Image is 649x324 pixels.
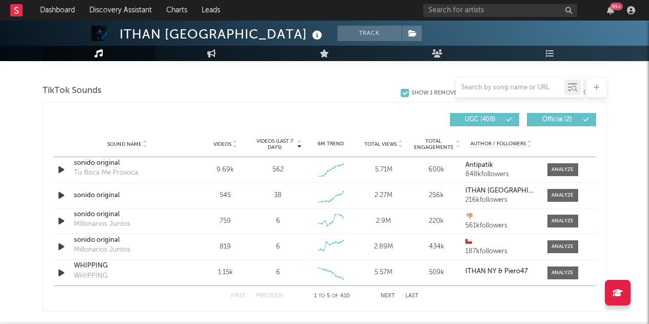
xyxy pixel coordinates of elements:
[465,162,493,168] strong: Antipatik
[465,162,537,169] a: Antipatik
[256,293,283,299] button: Previous
[607,6,614,14] button: 99+
[412,138,454,150] span: Total Engagements
[74,158,181,168] a: sonido original
[465,268,528,275] strong: ITHAN NY & Piero47
[527,113,596,126] button: Official(2)
[307,140,355,148] div: 6M Trend
[74,271,108,281] div: WHIPPING
[74,190,181,201] a: sonido original
[274,190,282,201] div: 38
[465,187,557,194] strong: ITHAN [GEOGRAPHIC_DATA]
[405,293,419,299] button: Last
[332,294,338,298] span: of
[74,219,130,230] div: Millonarios Juntos
[412,268,460,278] div: 509k
[338,26,402,41] button: Track
[465,213,474,220] strong: 👎🏼
[456,84,564,92] input: Search by song name or URL
[412,242,460,252] div: 434k
[364,141,397,147] span: Total Views
[231,293,246,299] button: First
[276,242,280,252] div: 6
[412,190,460,201] div: 256k
[74,235,181,245] a: sonido original
[360,268,407,278] div: 5.57M
[465,187,537,195] a: ITHAN [GEOGRAPHIC_DATA]
[74,168,138,178] div: Tu Boca Me Provoca
[276,268,280,278] div: 6
[202,242,249,252] div: 819
[470,141,526,147] span: Author / Followers
[74,245,130,255] div: Millonarios Juntos
[465,248,537,255] div: 187k followers
[610,3,623,10] div: 99 +
[202,268,249,278] div: 1.15k
[360,216,407,226] div: 2.9M
[202,165,249,175] div: 9.69k
[457,117,504,123] span: UGC ( 408 )
[412,165,460,175] div: 600k
[450,113,519,126] button: UGC(408)
[213,141,231,147] span: Videos
[74,209,181,220] a: sonido original
[465,268,537,275] a: ITHAN NY & Piero47
[107,141,142,147] span: Sound Name
[465,222,537,230] div: 561k followers
[465,171,537,178] div: 848k followers
[465,239,537,246] a: 🇨🇱
[254,138,296,150] span: Videos (last 7 days)
[360,190,407,201] div: 2.27M
[360,242,407,252] div: 2.89M
[304,290,360,302] div: 1 5 410
[202,190,249,201] div: 545
[412,216,460,226] div: 220k
[465,213,537,220] a: 👎🏼
[465,239,472,245] strong: 🇨🇱
[465,197,537,204] div: 216k followers
[360,165,407,175] div: 5.71M
[276,216,280,226] div: 6
[319,294,325,298] span: to
[272,165,284,175] div: 562
[74,261,181,271] a: WHIPPING
[202,216,249,226] div: 759
[534,117,581,123] span: Official ( 2 )
[120,26,325,43] div: ITHAN [GEOGRAPHIC_DATA]
[381,293,395,299] button: Next
[423,4,577,17] input: Search for artists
